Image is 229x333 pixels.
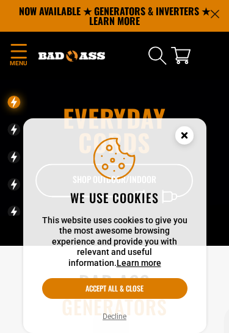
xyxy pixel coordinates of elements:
h2: We use cookies [42,190,187,206]
img: Bad Ass Extension Cords [38,51,106,62]
summary: Search [148,46,167,65]
a: Learn more [117,258,161,268]
button: Decline [99,310,130,323]
span: GENERATORS [9,295,220,319]
button: Accept all & close [42,278,187,299]
summary: Menu [9,41,27,70]
h1: Everyday cords [34,105,195,154]
h2: BAD ASS [9,270,220,319]
p: This website uses cookies to give you the most awesome browsing experience and provide you with r... [42,215,187,269]
span: Menu [9,59,27,68]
